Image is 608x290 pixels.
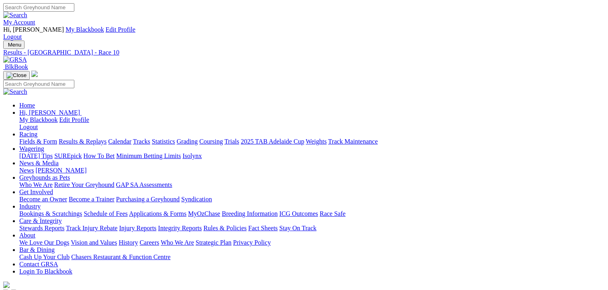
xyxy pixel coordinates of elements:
a: Fields & Form [19,138,57,145]
a: Login To Blackbook [19,268,72,275]
a: Become a Trainer [69,196,115,203]
div: Greyhounds as Pets [19,181,605,189]
a: Isolynx [182,152,202,159]
a: Wagering [19,145,44,152]
a: Applications & Forms [129,210,186,217]
a: Greyhounds as Pets [19,174,70,181]
div: News & Media [19,167,605,174]
a: Tracks [133,138,150,145]
a: Grading [177,138,198,145]
img: logo-grsa-white.png [3,282,10,288]
a: Bookings & Scratchings [19,210,82,217]
a: Edit Profile [106,26,135,33]
a: 2025 TAB Adelaide Cup [241,138,304,145]
a: Home [19,102,35,109]
a: How To Bet [84,152,115,159]
a: Fact Sheets [248,225,278,231]
div: Wagering [19,152,605,160]
a: Minimum Betting Limits [116,152,181,159]
a: Race Safe [319,210,345,217]
div: About [19,239,605,246]
a: Coursing [199,138,223,145]
a: Schedule of Fees [84,210,127,217]
a: Results - [GEOGRAPHIC_DATA] - Race 10 [3,49,605,56]
a: Care & Integrity [19,217,62,224]
a: My Blackbook [66,26,104,33]
a: Who We Are [19,181,53,188]
img: Close [6,72,27,79]
a: Stewards Reports [19,225,64,231]
div: Hi, [PERSON_NAME] [19,116,605,131]
a: Become an Owner [19,196,67,203]
a: GAP SA Assessments [116,181,172,188]
span: BlkBook [5,63,28,70]
img: Search [3,88,27,95]
a: Industry [19,203,41,210]
a: News & Media [19,160,59,166]
a: [DATE] Tips [19,152,53,159]
a: Rules & Policies [203,225,247,231]
input: Search [3,80,74,88]
a: Results & Replays [59,138,106,145]
a: My Account [3,19,35,26]
a: Vision and Values [71,239,117,246]
a: News [19,167,34,174]
a: Get Involved [19,189,53,195]
input: Search [3,3,74,12]
a: Injury Reports [119,225,156,231]
div: Racing [19,138,605,145]
div: My Account [3,26,605,41]
button: Toggle navigation [3,71,30,80]
a: SUREpick [54,152,82,159]
a: Retire Your Greyhound [54,181,115,188]
a: Syndication [181,196,212,203]
a: Calendar [108,138,131,145]
a: Bar & Dining [19,246,55,253]
a: Cash Up Your Club [19,253,70,260]
a: Logout [3,33,22,40]
a: Purchasing a Greyhound [116,196,180,203]
a: MyOzChase [188,210,220,217]
a: Logout [19,124,38,130]
a: Track Maintenance [328,138,378,145]
a: History [119,239,138,246]
a: About [19,232,35,239]
a: Edit Profile [59,116,89,123]
div: Industry [19,210,605,217]
div: Care & Integrity [19,225,605,232]
a: Weights [306,138,327,145]
a: Who We Are [161,239,194,246]
a: Careers [139,239,159,246]
span: Hi, [PERSON_NAME] [3,26,64,33]
span: Menu [8,42,21,48]
div: Bar & Dining [19,253,605,261]
a: Breeding Information [222,210,278,217]
a: Hi, [PERSON_NAME] [19,109,82,116]
img: Search [3,12,27,19]
a: Contact GRSA [19,261,58,268]
a: Integrity Reports [158,225,202,231]
a: BlkBook [3,63,28,70]
img: GRSA [3,56,27,63]
button: Toggle navigation [3,41,25,49]
a: Privacy Policy [233,239,271,246]
a: Chasers Restaurant & Function Centre [71,253,170,260]
a: Track Injury Rebate [66,225,117,231]
a: ICG Outcomes [279,210,318,217]
a: Stay On Track [279,225,316,231]
a: Racing [19,131,37,138]
a: My Blackbook [19,116,58,123]
div: Get Involved [19,196,605,203]
a: Statistics [152,138,175,145]
a: Strategic Plan [196,239,231,246]
a: Trials [224,138,239,145]
img: logo-grsa-white.png [31,71,38,77]
span: Hi, [PERSON_NAME] [19,109,80,116]
a: We Love Our Dogs [19,239,69,246]
a: [PERSON_NAME] [35,167,86,174]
